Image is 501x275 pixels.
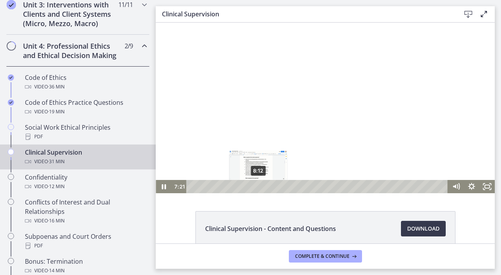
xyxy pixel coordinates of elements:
div: Clinical Supervision [25,148,146,166]
div: PDF [25,241,146,250]
div: PDF [25,132,146,141]
div: Video [25,216,146,226]
span: · 36 min [48,82,65,92]
div: Subpoenas and Court Orders [25,232,146,250]
span: Download [407,224,439,233]
span: 2 / 9 [125,41,133,51]
button: Fullscreen [323,157,339,171]
div: Code of Ethics Practice Questions [25,98,146,116]
button: Show settings menu [308,157,323,171]
span: · 19 min [48,107,65,116]
div: Video [25,157,146,166]
button: Mute [292,157,308,171]
span: · 12 min [48,182,65,191]
div: Confidentiality [25,173,146,191]
span: · 16 min [48,216,65,226]
button: Complete & continue [289,250,362,263]
div: Video [25,82,146,92]
div: Code of Ethics [25,73,146,92]
i: Completed [8,99,14,106]
span: Clinical Supervision - Content and Questions [205,224,336,233]
span: Complete & continue [295,253,350,259]
div: Conflicts of Interest and Dual Relationships [25,197,146,226]
i: Completed [8,74,14,81]
h2: Unit 4: Professional Ethics and Ethical Decision Making [23,41,118,60]
iframe: Video Lesson [156,23,495,193]
div: Social Work Ethical Principles [25,123,146,141]
div: Video [25,107,146,116]
h3: Clinical Supervision [162,9,448,19]
div: Video [25,182,146,191]
a: Download [401,221,446,236]
span: · 31 min [48,157,65,166]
